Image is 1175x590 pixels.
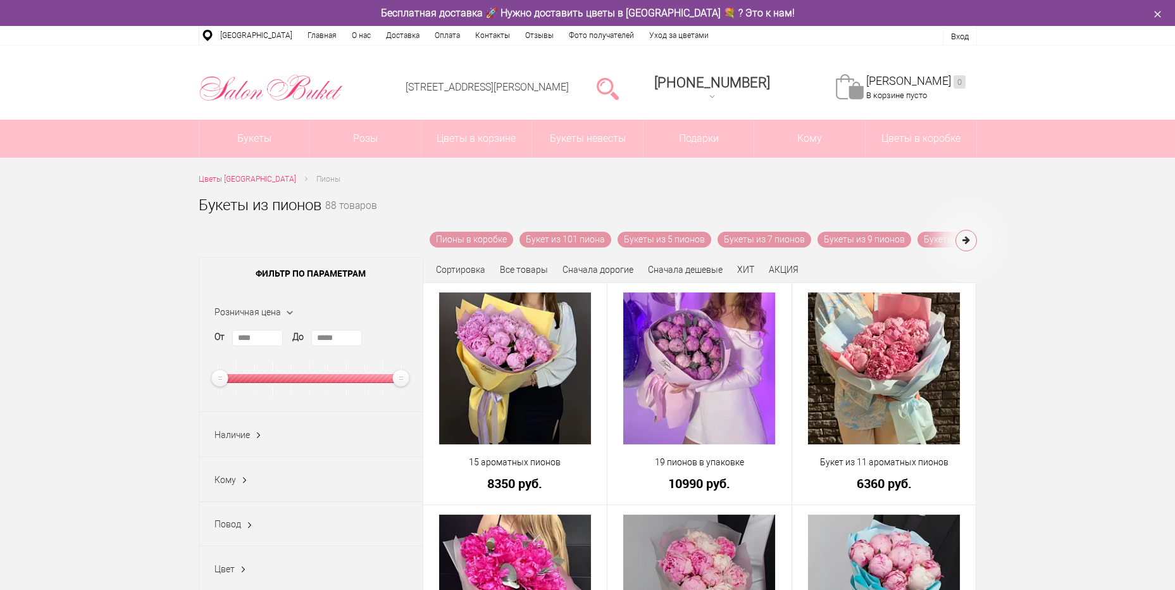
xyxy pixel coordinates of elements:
a: Цветы в корзине [421,120,532,158]
a: Контакты [468,26,518,45]
img: Цветы Нижний Новгород [199,72,344,104]
a: Доставка [378,26,427,45]
a: Все товары [500,265,548,275]
a: Букет из 11 ароматных пионов [800,456,968,469]
a: Фото получателей [561,26,642,45]
a: [GEOGRAPHIC_DATA] [213,26,300,45]
span: Сортировка [436,265,485,275]
span: Пионы [316,175,340,184]
a: Розы [310,120,421,158]
a: Сначала дешевые [648,265,723,275]
a: Оплата [427,26,468,45]
span: В корзине пусто [866,91,927,100]
a: 8350 руб. [432,477,599,490]
a: Букеты из 7 пионов [718,232,811,248]
a: Сначала дорогие [563,265,633,275]
a: Вход [951,32,969,41]
span: Повод [214,519,241,529]
a: [STREET_ADDRESS][PERSON_NAME] [406,81,569,93]
a: Уход за цветами [642,26,716,45]
span: Цвет [214,564,235,574]
a: Главная [300,26,344,45]
span: [PHONE_NUMBER] [654,75,770,91]
a: Подарки [643,120,754,158]
span: Наличие [214,430,250,440]
a: 19 пионов в упаковке [616,456,783,469]
a: Цветы [GEOGRAPHIC_DATA] [199,173,296,186]
a: Букеты из 11 пионов [917,232,1016,248]
img: 19 пионов в упаковке [623,292,775,444]
a: 6360 руб. [800,477,968,490]
a: ХИТ [737,265,754,275]
span: Кому [214,475,236,485]
a: 10990 руб. [616,477,783,490]
a: Букеты из 9 пионов [818,232,911,248]
a: 15 ароматных пионов [432,456,599,469]
a: Цветы в коробке [866,120,976,158]
a: [PHONE_NUMBER] [647,70,778,106]
img: 15 ароматных пионов [439,292,591,444]
label: До [292,330,304,344]
div: Бесплатная доставка 🚀 Нужно доставить цветы в [GEOGRAPHIC_DATA] 💐 ? Это к нам! [189,6,986,20]
a: [PERSON_NAME] [866,74,966,89]
span: Розничная цена [214,307,281,317]
span: Фильтр по параметрам [199,258,423,289]
label: От [214,330,225,344]
a: О нас [344,26,378,45]
span: Кому [754,120,865,158]
a: Букеты из 5 пионов [618,232,711,248]
a: Букет из 101 пиона [519,232,611,248]
a: Букеты [199,120,310,158]
a: АКЦИЯ [769,265,799,275]
ins: 0 [954,75,966,89]
small: 88 товаров [325,201,377,232]
span: Цветы [GEOGRAPHIC_DATA] [199,175,296,184]
h1: Букеты из пионов [199,194,321,217]
a: Пионы в коробке [430,232,513,248]
img: Букет из 11 ароматных пионов [808,292,960,444]
a: Букеты невесты [532,120,643,158]
a: Отзывы [518,26,561,45]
